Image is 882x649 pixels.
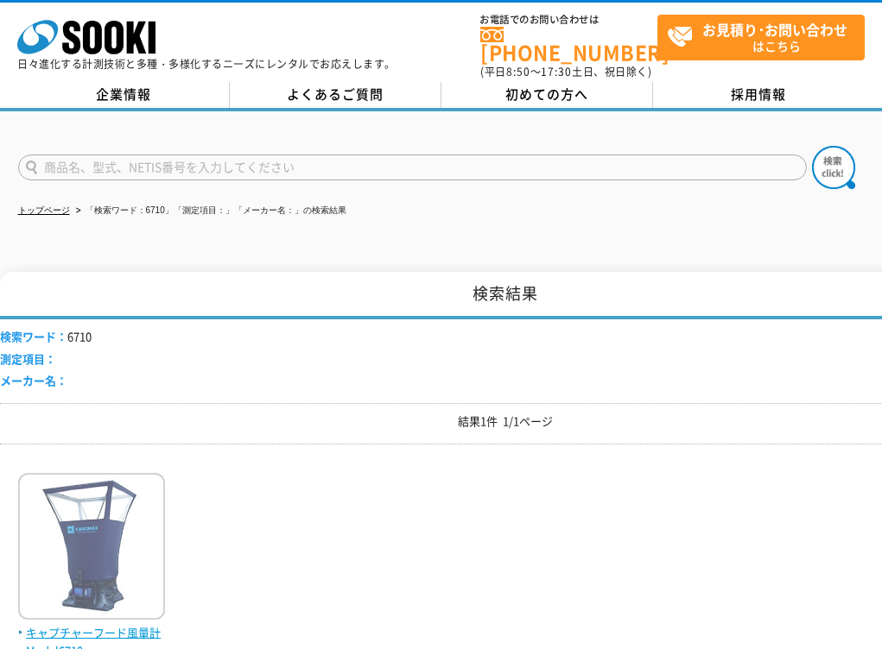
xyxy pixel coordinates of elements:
[541,64,572,79] span: 17:30
[667,16,864,59] span: はこちら
[17,59,396,69] p: 日々進化する計測技術と多種・多様化するニーズにレンタルでお応えします。
[18,205,70,215] a: トップページ
[73,202,346,220] li: 「検索ワード：6710」「測定項目：」「メーカー名：」の検索結果
[18,473,165,624] img: Model6710
[505,85,588,104] span: 初めての方へ
[812,146,855,189] img: btn_search.png
[480,27,657,62] a: [PHONE_NUMBER]
[480,15,657,25] span: お電話でのお問い合わせは
[480,64,651,79] span: (平日 ～ 土日、祝日除く)
[441,82,653,108] a: 初めての方へ
[506,64,530,79] span: 8:50
[702,19,847,40] strong: お見積り･お問い合わせ
[657,15,865,60] a: お見積り･お問い合わせはこちら
[18,154,807,180] input: 商品名、型式、NETIS番号を入力してください
[653,82,865,108] a: 採用情報
[18,82,230,108] a: 企業情報
[230,82,441,108] a: よくあるご質問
